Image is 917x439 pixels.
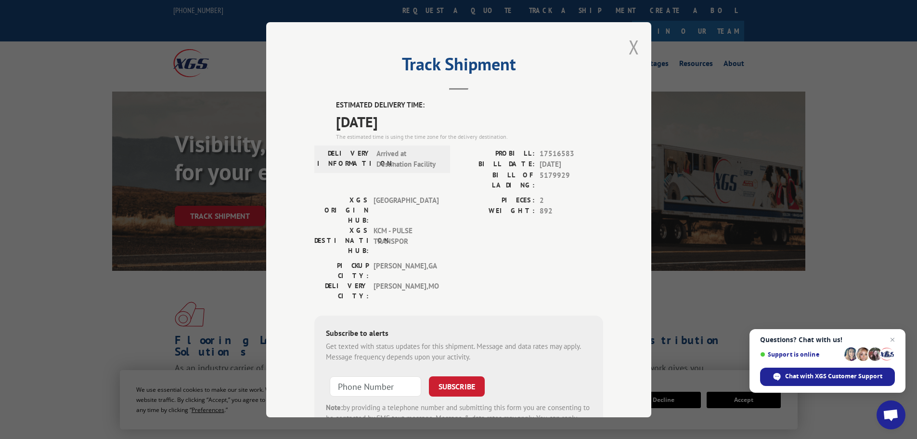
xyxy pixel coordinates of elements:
label: PIECES: [459,195,535,206]
span: Close chat [887,334,898,346]
span: [DATE] [540,159,603,170]
label: BILL DATE: [459,159,535,170]
label: WEIGHT: [459,206,535,217]
label: BILL OF LADING: [459,170,535,190]
span: [DATE] [336,110,603,132]
strong: Note: [326,402,343,412]
label: PROBILL: [459,148,535,159]
div: Get texted with status updates for this shipment. Message and data rates may apply. Message frequ... [326,341,592,362]
h2: Track Shipment [314,57,603,76]
span: 17516583 [540,148,603,159]
label: XGS DESTINATION HUB: [314,225,369,255]
span: Questions? Chat with us! [760,336,895,344]
span: Chat with XGS Customer Support [785,372,882,381]
button: SUBSCRIBE [429,376,485,396]
span: Arrived at Destination Facility [376,148,441,170]
button: Close modal [629,34,639,60]
label: PICKUP CITY: [314,260,369,280]
span: 892 [540,206,603,217]
span: [PERSON_NAME] , MO [374,280,439,301]
label: XGS ORIGIN HUB: [314,195,369,225]
div: Open chat [877,400,905,429]
div: The estimated time is using the time zone for the delivery destination. [336,132,603,141]
div: by providing a telephone number and submitting this form you are consenting to be contacted by SM... [326,402,592,435]
span: 5179929 [540,170,603,190]
label: DELIVERY INFORMATION: [317,148,372,170]
div: Chat with XGS Customer Support [760,368,895,386]
label: ESTIMATED DELIVERY TIME: [336,100,603,111]
span: KCM - PULSE TRANSPOR [374,225,439,255]
div: Subscribe to alerts [326,327,592,341]
span: [PERSON_NAME] , GA [374,260,439,280]
label: DELIVERY CITY: [314,280,369,301]
span: 2 [540,195,603,206]
input: Phone Number [330,376,421,396]
span: Support is online [760,351,841,358]
span: [GEOGRAPHIC_DATA] [374,195,439,225]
